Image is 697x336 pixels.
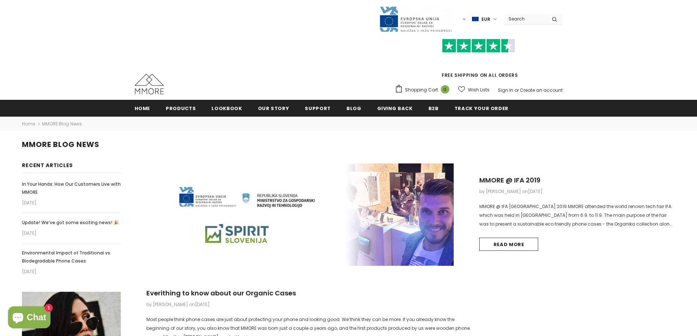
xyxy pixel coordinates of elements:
span: Home [135,105,150,112]
span: Our Story [258,105,289,112]
a: Wish Lists [458,83,490,96]
a: Our Story [258,100,289,116]
span: Products [166,105,196,112]
a: support [305,100,331,116]
em: [DATE] [22,229,121,238]
a: In Your Hands: How Our Customers Live with MMORE [22,180,121,196]
img: Javni Razpis [379,6,452,33]
span: Lookbook [211,105,242,112]
span: Giving back [377,105,413,112]
div: MMORE @ IFA [GEOGRAPHIC_DATA] 2019 MMORE attended the world renown tech fair IFA which was held i... [479,202,675,229]
a: Javni Razpis [379,16,452,22]
em: [DATE] [22,199,121,207]
span: EUR [481,16,490,23]
img: MMORE @ IFA 2019 [146,163,454,266]
a: Lookbook [211,100,242,116]
a: Read more [479,238,538,251]
span: support [305,105,331,112]
a: Track your order [454,100,509,116]
span: MMORE Blog News [42,120,82,128]
span: by [PERSON_NAME] [479,188,521,195]
span: or [514,87,519,93]
a: Home [22,120,35,128]
img: MMORE Cases [135,74,164,94]
a: Giving back [377,100,413,116]
a: Everithing to know about our Organic Cases [146,288,296,298]
span: Blog [346,105,361,112]
span: MMORE Blog News [22,139,100,150]
a: Sign In [498,87,513,93]
span: Environmental Impact of Traditional vs. Biodegradable Phone Cases [22,250,111,264]
span: 0 [441,85,449,94]
a: Environmental Impact of Traditional vs. Biodegradable Phone Cases [22,249,121,265]
a: Blog [346,100,361,116]
span: Update! We’ve got some exciting news! 🎉 [22,219,119,226]
span: Track your order [454,105,509,112]
inbox-online-store-chat: Shopify online store chat [6,306,53,330]
em: [DATE] [22,267,121,276]
a: B2B [428,100,439,116]
a: Shopping Cart 0 [395,84,453,95]
span: Wish Lists [468,86,490,94]
a: Home [135,100,150,116]
span: on [189,301,210,307]
a: Products [166,100,196,116]
span: on [522,188,543,195]
span: by [PERSON_NAME] [146,301,188,307]
a: Create an account [520,87,563,93]
span: Shopping Cart [405,86,438,94]
img: Trust Pilot Stars [442,39,515,53]
input: Search Site [504,14,546,24]
time: [DATE] [195,301,210,307]
time: [DATE] [528,188,543,195]
iframe: Customer reviews powered by Trustpilot [395,53,563,72]
span: FREE SHIPPING ON ALL ORDERS [395,42,563,78]
span: In Your Hands: How Our Customers Live with MMORE [22,181,121,195]
span: B2B [428,105,439,112]
span: Recent Articles [22,162,73,169]
a: Update! We’ve got some exciting news! 🎉 [22,219,121,227]
a: MMORE @ IFA 2019 [479,175,540,185]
